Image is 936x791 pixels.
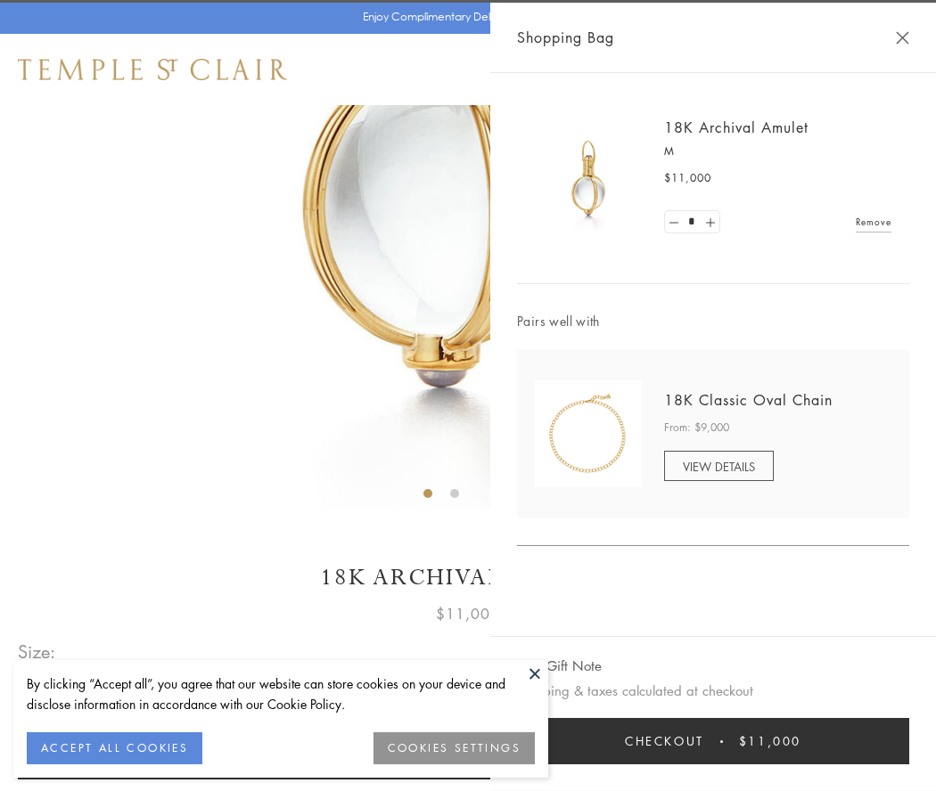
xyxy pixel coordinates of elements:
[665,211,683,233] a: Set quantity to 0
[363,8,565,26] p: Enjoy Complimentary Delivery & Returns
[625,731,704,751] span: Checkout
[18,562,918,593] h1: 18K Archival Amulet
[27,732,202,764] button: ACCEPT ALL COOKIES
[664,419,729,436] span: From: $9,000
[517,718,909,764] button: Checkout $11,000
[517,311,909,331] span: Pairs well with
[18,637,57,666] span: Size:
[856,212,891,232] a: Remove
[535,380,642,487] img: N88865-OV18
[664,390,833,410] a: 18K Classic Oval Chain
[27,673,535,714] div: By clicking “Accept all”, you agree that our website can store cookies on your device and disclos...
[517,26,614,49] span: Shopping Bag
[517,655,602,677] button: Add Gift Note
[664,143,891,160] p: M
[535,125,642,232] img: 18K Archival Amulet
[664,118,809,137] a: 18K Archival Amulet
[683,458,755,475] span: VIEW DETAILS
[701,211,718,233] a: Set quantity to 2
[18,59,287,80] img: Temple St. Clair
[739,731,801,751] span: $11,000
[664,169,711,187] span: $11,000
[436,602,500,625] span: $11,000
[374,732,535,764] button: COOKIES SETTINGS
[896,31,909,45] button: Close Shopping Bag
[517,680,909,702] p: Shipping & taxes calculated at checkout
[664,451,774,481] a: VIEW DETAILS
